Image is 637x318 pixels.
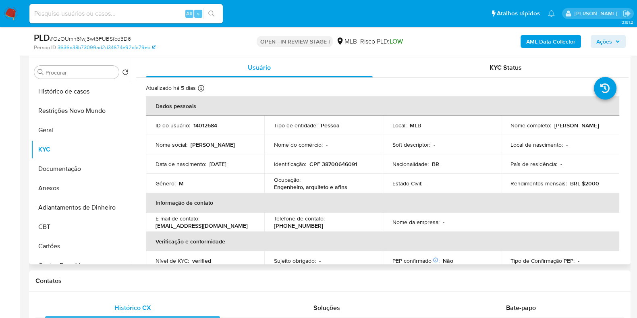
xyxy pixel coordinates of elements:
span: Bate-papo [506,303,536,312]
p: Local : [392,122,407,129]
p: Telefone de contato : [274,215,325,222]
p: Nome completo : [510,122,551,129]
button: Geral [31,121,132,140]
button: Histórico de casos [31,82,132,101]
b: AML Data Collector [526,35,575,48]
p: - [425,180,427,187]
div: MLB [336,37,357,46]
a: Sair [622,9,631,18]
span: KYC Status [490,63,522,72]
h1: Contatos [35,277,624,285]
p: Local de nascimento : [510,141,563,148]
span: Atalhos rápidos [497,9,540,18]
p: E-mail de contato : [156,215,199,222]
p: verified [192,257,211,264]
p: 14012684 [193,122,217,129]
a: Notificações [548,10,555,17]
a: 3636a38b73099ad2d34674e92afa79eb [58,44,156,51]
p: - [434,141,435,148]
input: Pesquise usuários ou casos... [29,8,223,19]
button: search-icon [203,8,220,19]
p: Tipo de Confirmação PEP : [510,257,575,264]
p: CPF 38700646091 [309,160,357,168]
button: Adiantamentos de Dinheiro [31,198,132,217]
p: PEP confirmado : [392,257,440,264]
button: AML Data Collector [521,35,581,48]
p: [PHONE_NUMBER] [274,222,323,229]
p: Tipo de entidade : [274,122,317,129]
button: Anexos [31,179,132,198]
th: Informação de contato [146,193,619,212]
span: Ações [596,35,612,48]
p: - [566,141,568,148]
p: ID do usuário : [156,122,190,129]
p: Nome da empresa : [392,218,440,226]
p: - [319,257,321,264]
p: País de residência : [510,160,557,168]
p: Estado Civil : [392,180,422,187]
p: Nome do comércio : [274,141,323,148]
p: M [179,180,184,187]
p: Gênero : [156,180,176,187]
button: Cartões [31,237,132,256]
button: Contas Bancárias [31,256,132,275]
button: Ações [591,35,626,48]
p: BRL $2000 [570,180,599,187]
button: Restrições Novo Mundo [31,101,132,121]
p: - [578,257,579,264]
span: 3.161.2 [621,19,633,25]
th: Dados pessoais [146,96,619,116]
p: Rendimentos mensais : [510,180,567,187]
span: s [197,10,199,17]
button: CBT [31,217,132,237]
button: KYC [31,140,132,159]
p: - [560,160,562,168]
p: [PERSON_NAME] [554,122,599,129]
button: Retornar ao pedido padrão [122,69,129,78]
p: danilo.toledo@mercadolivre.com [574,10,620,17]
p: - [443,218,444,226]
button: Documentação [31,159,132,179]
input: Procurar [46,69,116,76]
p: Nível de KYC : [156,257,189,264]
p: Nome social : [156,141,187,148]
b: Person ID [34,44,56,51]
button: Procurar [37,69,44,75]
p: Identificação : [274,160,306,168]
p: Ocupação : [274,176,301,183]
b: PLD [34,31,50,44]
p: - [326,141,328,148]
p: Sujeito obrigado : [274,257,316,264]
p: Nacionalidade : [392,160,429,168]
span: Risco PLD: [360,37,403,46]
span: Histórico CX [114,303,151,312]
p: BR [432,160,439,168]
p: [EMAIL_ADDRESS][DOMAIN_NAME] [156,222,248,229]
p: Não [443,257,453,264]
th: Verificação e conformidade [146,232,619,251]
span: LOW [389,37,403,46]
p: MLB [410,122,421,129]
p: Atualizado há 5 dias [146,84,196,92]
span: Soluções [313,303,340,312]
p: Pessoa [321,122,340,129]
span: Usuário [248,63,271,72]
span: # OzOUmh61wj3wt6FUBSfcd3D6 [50,35,131,43]
span: Alt [186,10,193,17]
p: Soft descriptor : [392,141,430,148]
p: Data de nascimento : [156,160,206,168]
p: OPEN - IN REVIEW STAGE I [257,36,333,47]
p: [PERSON_NAME] [191,141,235,148]
p: Engenheiro, arquiteto e afins [274,183,347,191]
p: [DATE] [210,160,226,168]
